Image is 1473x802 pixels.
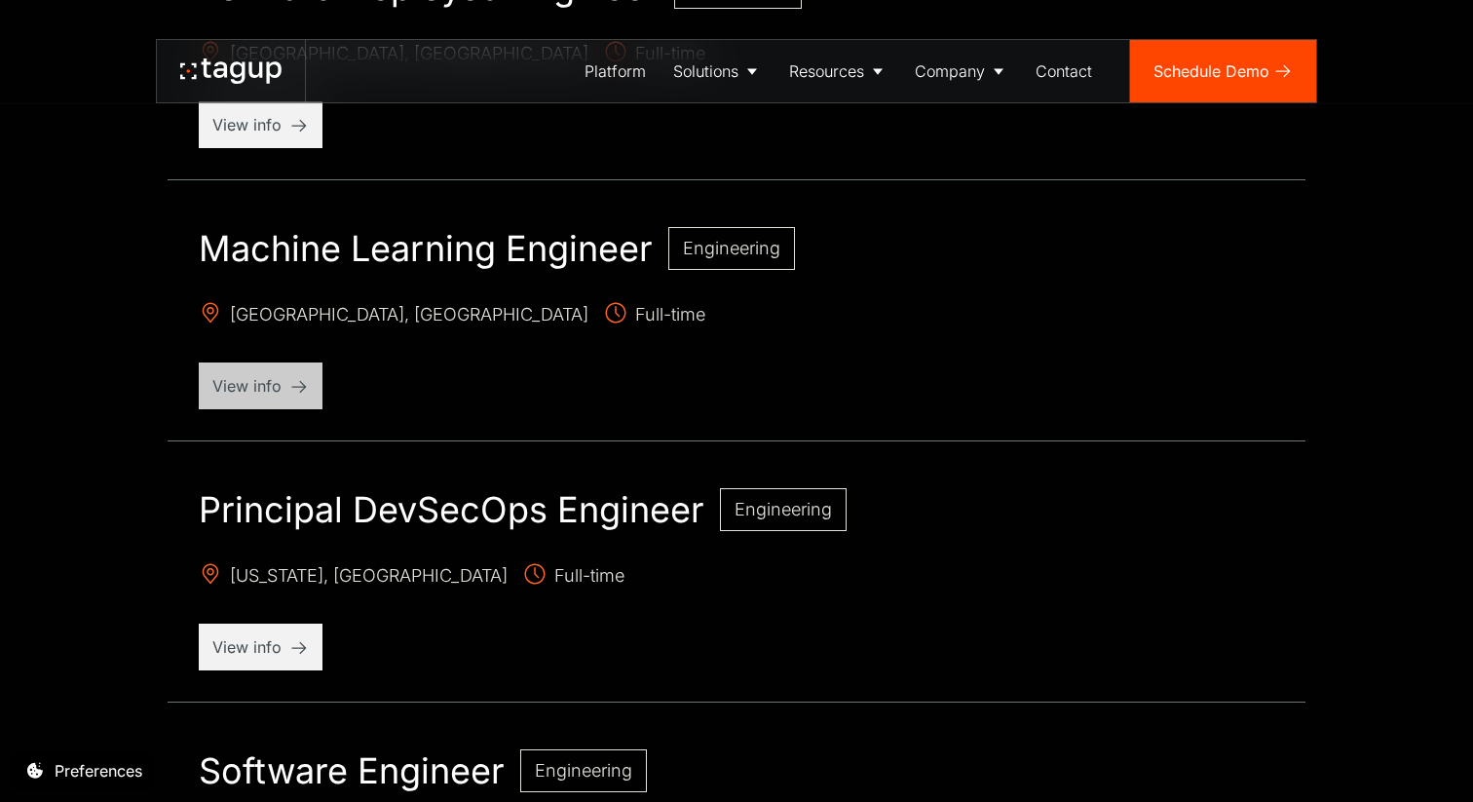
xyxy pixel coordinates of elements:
div: Preferences [55,759,142,783]
span: Engineering [535,760,632,781]
a: Platform [571,40,660,102]
a: Solutions [660,40,775,102]
span: Engineering [683,238,780,258]
div: Resources [789,59,864,83]
span: Engineering [735,499,832,519]
span: [GEOGRAPHIC_DATA], [GEOGRAPHIC_DATA] [199,301,588,331]
div: Schedule Demo [1153,59,1269,83]
h2: Software Engineer [199,749,505,792]
p: View info [212,113,309,136]
p: View info [212,635,309,659]
h2: Principal DevSecOps Engineer [199,488,704,531]
span: Full-time [523,562,624,592]
a: Company [901,40,1022,102]
p: View info [212,374,309,398]
a: Schedule Demo [1130,40,1316,102]
span: Full-time [604,301,705,331]
div: Solutions [673,59,738,83]
div: Contact [1036,59,1092,83]
span: [US_STATE], [GEOGRAPHIC_DATA] [199,562,508,592]
div: Platform [585,59,646,83]
h2: Machine Learning Engineer [199,227,653,270]
a: Contact [1022,40,1106,102]
div: Company [915,59,985,83]
a: Resources [775,40,901,102]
